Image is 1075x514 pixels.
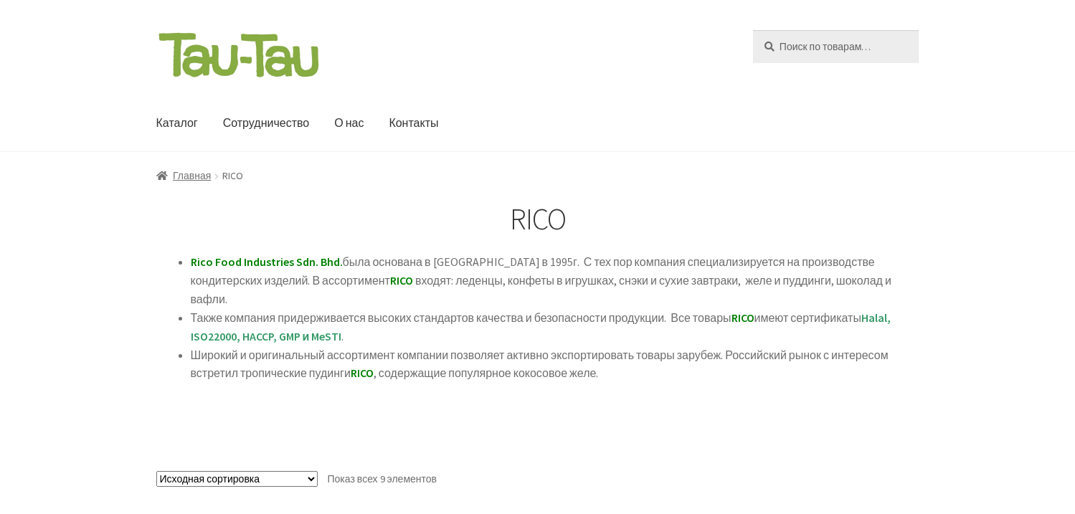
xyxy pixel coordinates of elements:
p: Показ всех 9 элементов [328,468,437,491]
a: Контакты [377,95,450,151]
img: Tau-Tau [156,30,321,80]
span: RICO [390,273,413,287]
span: RICO [731,310,754,325]
select: Заказ в магазине [156,471,318,487]
span: / [211,168,222,184]
a: О нас [323,95,375,151]
li: Также компания придерживается высоких стандартов качества и безопасности продукции. Все товары им... [191,309,919,346]
input: Поиск по товарам… [753,30,919,63]
nav: Основное меню [156,95,720,151]
a: Каталог [145,95,209,151]
nav: RICO [156,168,919,184]
strong: RICO [351,366,374,380]
a: Главная [156,169,212,182]
strong: Rico Food Industries Sdn. Bhd. [191,254,343,269]
li: Широкий и оригинальный ассортимент компании позволяет активно экспортировать товары зарубеж. Росс... [191,346,919,384]
strong: Halal, ISO22000, HACCP, GMP и MeSTI [191,310,891,343]
h1: RICO [156,201,919,237]
a: Сотрудничество [212,95,321,151]
li: была основана в [GEOGRAPHIC_DATA] в 1995г. С тех пор компания специализируется на производстве ко... [191,253,919,309]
